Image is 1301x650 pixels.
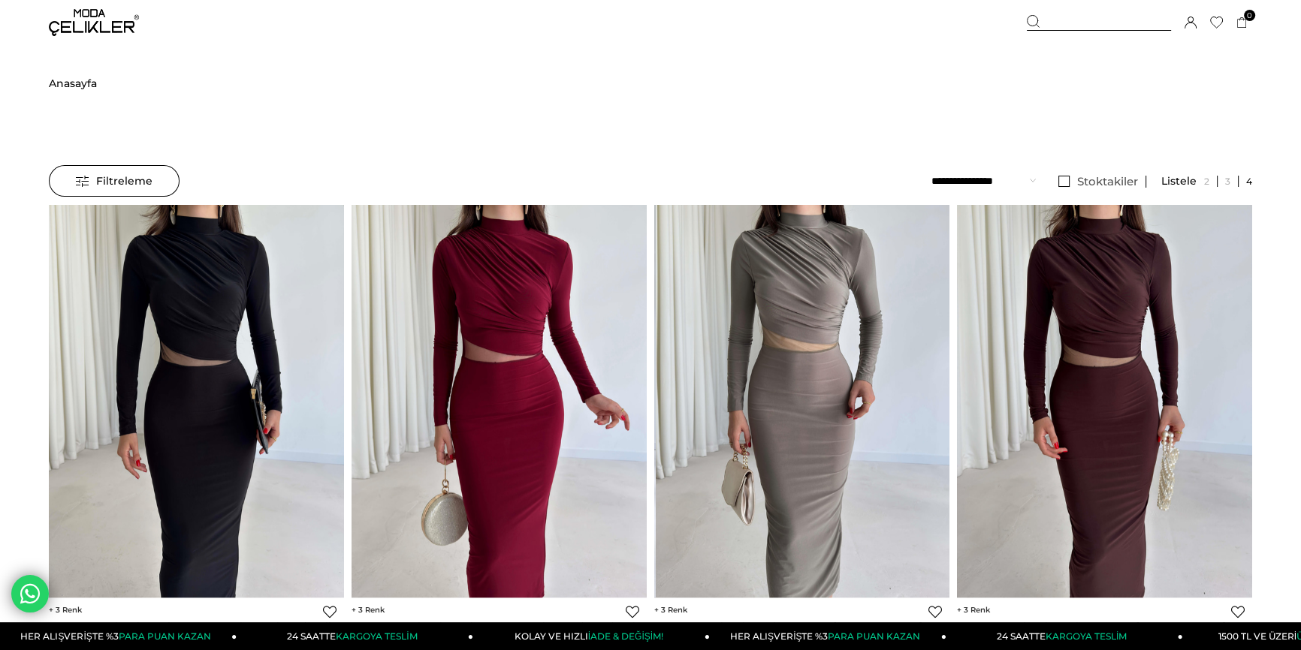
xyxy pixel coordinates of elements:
span: Filtreleme [76,166,152,196]
a: Favorilere Ekle [323,605,337,618]
img: Drape Detaylı Tül Şeritli Maxi Boy Lelia Bordo Kadın elbise 26K017 [352,204,647,597]
a: Drape Detaylı Tül Şeritli Maxi Boy Lelia Siyah Kadın elbise 26K017 [49,620,344,633]
img: logo [49,9,139,36]
span: KARGOYA TESLİM [1046,630,1127,642]
a: KOLAY VE HIZLIİADE & DEĞİŞİM! [473,622,710,650]
a: Favorilere Ekle [928,605,942,618]
li: > [49,45,97,122]
span: KARGOYA TESLİM [336,630,417,642]
img: Drape Detaylı Tül Şeritli Maxi Boy Lelia Siyah Kadın elbise 26K017 [49,204,344,597]
a: 24 SAATTEKARGOYA TESLİM [237,622,473,650]
img: Drape Detaylı Tül Şeritli Maxi Boy Lelia Haki Kadın elbise 26K017 [654,204,949,597]
a: Anasayfa [49,45,97,122]
span: İADE & DEĞİŞİM! [588,630,663,642]
a: 0 [1236,17,1248,29]
span: 3 [49,605,82,615]
span: PARA PUAN KAZAN [119,630,211,642]
a: Drape Detaylı Tül Şeritli Maxi Boy [PERSON_NAME] Haki Kadın elbise 26K017 [654,620,949,633]
a: 24 SAATTEKARGOYA TESLİM [946,622,1183,650]
a: Favorilere Ekle [1231,605,1245,618]
span: 3 [352,605,385,615]
a: Drape Detaylı Tül Şeritli Maxi Boy Lelia Bordo Kadın elbise 26K017 [352,620,647,633]
span: PARA PUAN KAZAN [828,630,920,642]
span: 3 [957,605,990,615]
img: Drape Detaylı Tül Şeritli Maxi Boy Lelia Kahve Kadın elbise 26K017 [957,204,1252,597]
span: 0 [1244,10,1255,21]
span: Stoktakiler [1077,174,1138,188]
a: HER ALIŞVERİŞTE %3PARA PUAN KAZAN [710,622,946,650]
a: Favorilere Ekle [626,605,639,618]
a: Drape Detaylı Tül Şeritli Maxi Boy [PERSON_NAME] Kahve Kadın elbise 26K017 [957,620,1252,633]
a: Stoktakiler [1051,176,1146,188]
span: 3 [654,605,687,615]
